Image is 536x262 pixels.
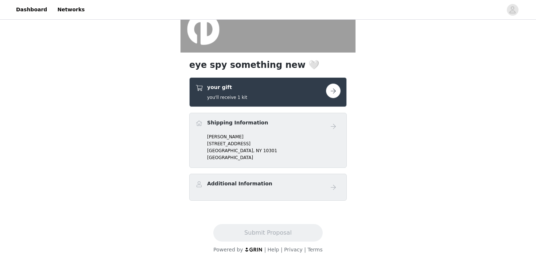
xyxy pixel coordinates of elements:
div: Additional Information [189,174,347,201]
h1: eye spy something new 🤍 [189,58,347,72]
p: [PERSON_NAME] [207,134,341,140]
button: Submit Proposal [213,224,322,242]
a: Privacy [284,247,303,253]
span: NY [256,148,262,153]
h4: Shipping Information [207,119,268,127]
p: [STREET_ADDRESS] [207,140,341,147]
h4: Additional Information [207,180,272,188]
span: Powered by [213,247,243,253]
div: avatar [509,4,516,16]
a: Help [268,247,279,253]
div: Shipping Information [189,113,347,168]
img: logo [245,247,263,252]
span: | [281,247,283,253]
div: your gift [189,77,347,107]
span: [GEOGRAPHIC_DATA], [207,148,255,153]
a: Networks [53,1,89,18]
h5: you'll receive 1 kit [207,94,247,101]
span: 10301 [263,148,277,153]
p: [GEOGRAPHIC_DATA] [207,154,341,161]
span: | [264,247,266,253]
h4: your gift [207,84,247,91]
span: | [304,247,306,253]
a: Terms [307,247,322,253]
a: Dashboard [12,1,51,18]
